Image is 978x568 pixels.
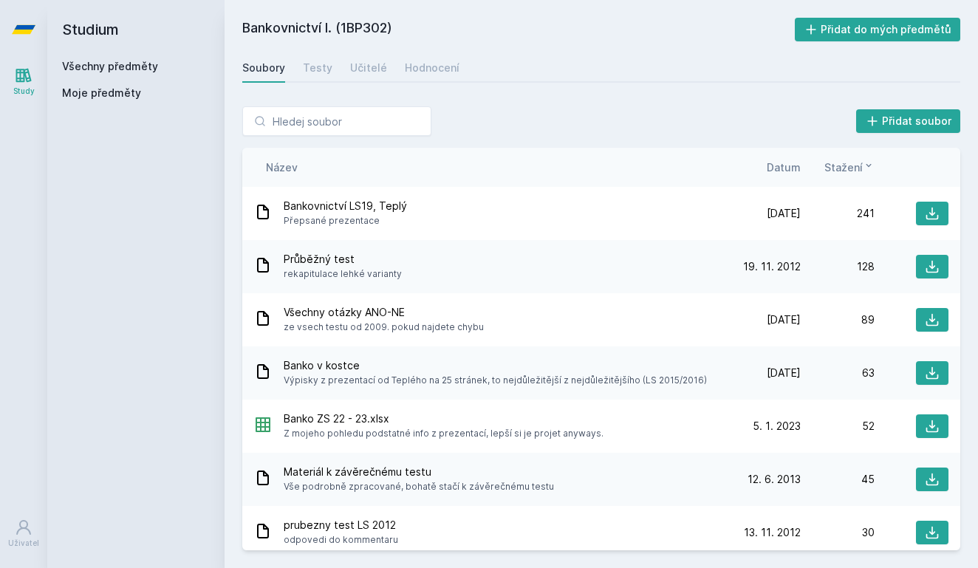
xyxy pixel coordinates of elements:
span: Banko ZS 22 - 23.xlsx [284,411,603,426]
div: 45 [801,472,875,487]
span: Banko v kostce [284,358,707,373]
span: Bankovnictví LS19, Teplý [284,199,407,213]
div: Testy [303,61,332,75]
span: Materiál k závěrečnému testu [284,465,554,479]
span: 12. 6. 2013 [748,472,801,487]
button: Datum [767,160,801,175]
button: Přidat soubor [856,109,961,133]
a: Soubory [242,53,285,83]
span: rekapitulace lehké varianty [284,267,402,281]
span: 5. 1. 2023 [753,419,801,434]
span: Stažení [824,160,863,175]
span: Přepsané prezentace [284,213,407,228]
a: Testy [303,53,332,83]
a: Všechny předměty [62,60,158,72]
span: Moje předměty [62,86,141,100]
button: Stažení [824,160,875,175]
h2: Bankovnictví I. (1BP302) [242,18,795,41]
div: Učitelé [350,61,387,75]
div: 128 [801,259,875,274]
div: 241 [801,206,875,221]
span: Vše podrobně zpracované, bohatě stačí k závěrečnému testu [284,479,554,494]
button: Název [266,160,298,175]
input: Hledej soubor [242,106,431,136]
button: Přidat do mých předmětů [795,18,961,41]
div: Hodnocení [405,61,459,75]
span: prubezny test LS 2012 [284,518,398,533]
a: Hodnocení [405,53,459,83]
span: Výpisky z prezentací od Teplého na 25 stránek, to nejdůležitější z nejdůležitějšího (LS 2015/2016) [284,373,707,388]
span: Z mojeho pohledu podstatné info z prezentací, lepší si je projet anyways. [284,426,603,441]
a: Učitelé [350,53,387,83]
div: 63 [801,366,875,380]
span: Všechny otázky ANO-NE [284,305,484,320]
a: Uživatel [3,511,44,556]
span: Průběžný test [284,252,402,267]
span: [DATE] [767,366,801,380]
span: 13. 11. 2012 [744,525,801,540]
div: Study [13,86,35,97]
span: ze vsech testu od 2009. pokud najdete chybu [284,320,484,335]
div: 52 [801,419,875,434]
span: odpovedi do kommentaru [284,533,398,547]
span: [DATE] [767,312,801,327]
div: Uživatel [8,538,39,549]
span: 19. 11. 2012 [743,259,801,274]
div: 89 [801,312,875,327]
div: 30 [801,525,875,540]
a: Study [3,59,44,104]
div: XLSX [254,416,272,437]
span: [DATE] [767,206,801,221]
div: Soubory [242,61,285,75]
